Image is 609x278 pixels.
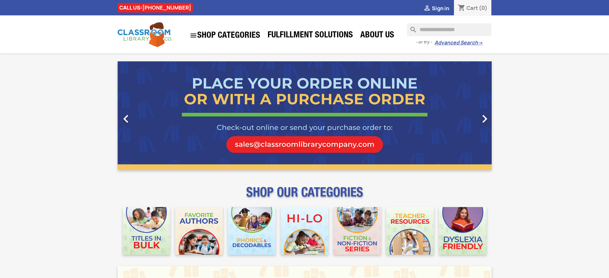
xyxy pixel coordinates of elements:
a:  Sign in [423,5,449,12]
span: → [478,40,483,46]
img: CLC_HiLo_Mobile.jpg [281,207,328,255]
i:  [190,32,197,39]
img: CLC_Bulk_Mobile.jpg [123,207,170,255]
a: [PHONE_NUMBER] [142,4,191,11]
i:  [118,111,134,127]
a: SHOP CATEGORIES [186,28,263,42]
i:  [423,5,431,12]
a: Fulfillment Solutions [264,29,356,42]
span: Cart [466,4,478,12]
span: - or try - [416,39,434,45]
img: CLC_Phonics_And_Decodables_Mobile.jpg [228,207,276,255]
i: shopping_cart [458,4,465,12]
img: CLC_Fiction_Nonfiction_Mobile.jpg [333,207,381,255]
a: Previous [118,61,174,170]
input: Search [407,23,491,36]
i: search [407,23,415,31]
a: About Us [357,29,397,42]
i:  [477,111,493,127]
img: CLC_Teacher_Resources_Mobile.jpg [386,207,434,255]
span: Sign in [432,5,449,12]
a: Advanced Search→ [434,40,483,46]
ul: Carousel container [118,61,492,170]
span: (0) [479,4,488,12]
img: Classroom Library Company [118,22,172,47]
img: CLC_Dyslexia_Mobile.jpg [439,207,487,255]
img: CLC_Favorite_Authors_Mobile.jpg [175,207,223,255]
a: Next [435,61,492,170]
div: CALL US: [118,3,193,12]
p: SHOP OUR CATEGORIES [118,190,492,202]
